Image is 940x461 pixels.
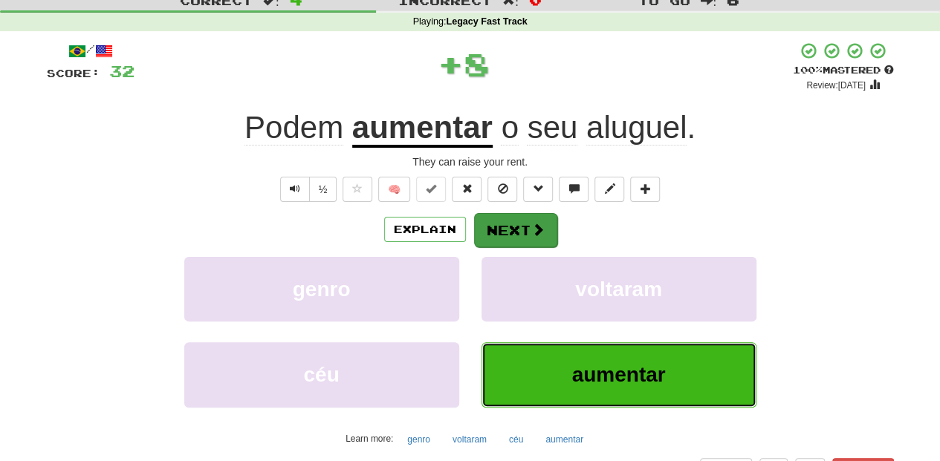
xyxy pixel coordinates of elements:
button: Set this sentence to 100% Mastered (alt+m) [416,177,446,202]
button: voltaram [482,257,756,321]
span: . [493,110,696,146]
button: Reset to 0% Mastered (alt+r) [452,177,482,202]
span: aluguel [586,110,687,146]
button: Add to collection (alt+a) [630,177,660,202]
div: They can raise your rent. [47,154,894,169]
span: céu [303,363,339,386]
span: + [438,42,464,86]
button: Edit sentence (alt+d) [594,177,624,202]
span: 32 [109,62,134,80]
button: aumentar [537,428,591,451]
div: / [47,42,134,60]
span: Score: [47,67,100,79]
button: Play sentence audio (ctl+space) [280,177,310,202]
strong: Legacy Fast Track [446,16,527,27]
span: voltaram [575,278,662,301]
button: 🧠 [378,177,410,202]
button: Favorite sentence (alt+f) [343,177,372,202]
small: Review: [DATE] [806,80,866,91]
span: 8 [464,45,490,82]
small: Learn more: [346,434,393,444]
button: céu [501,428,531,451]
div: Mastered [793,64,894,77]
button: Discuss sentence (alt+u) [559,177,589,202]
span: 100 % [793,64,823,76]
div: Text-to-speech controls [277,177,337,202]
button: Next [474,213,557,247]
button: ½ [309,177,337,202]
button: Grammar (alt+g) [523,177,553,202]
button: céu [184,342,459,407]
span: o [501,110,518,146]
button: genro [184,257,459,321]
button: aumentar [482,342,756,407]
button: genro [399,428,438,451]
span: aumentar [571,363,665,386]
button: Ignore sentence (alt+i) [487,177,517,202]
span: seu [527,110,577,146]
button: voltaram [444,428,495,451]
span: Podem [244,110,343,146]
button: Explain [384,217,466,242]
span: genro [293,278,351,301]
u: aumentar [352,110,493,148]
